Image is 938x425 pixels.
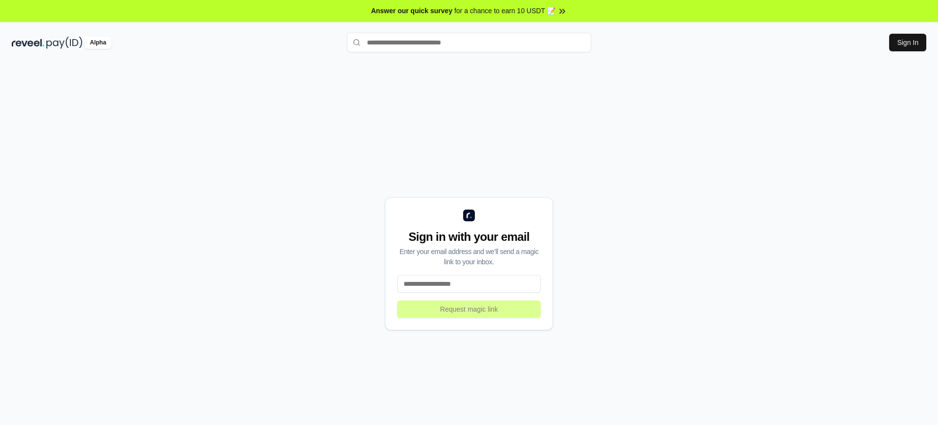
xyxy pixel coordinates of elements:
[463,210,475,221] img: logo_small
[454,6,555,16] span: for a chance to earn 10 USDT 📝
[371,6,452,16] span: Answer our quick survey
[85,37,111,49] div: Alpha
[397,229,541,245] div: Sign in with your email
[889,34,926,51] button: Sign In
[46,37,83,49] img: pay_id
[397,247,541,267] div: Enter your email address and we’ll send a magic link to your inbox.
[12,37,44,49] img: reveel_dark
